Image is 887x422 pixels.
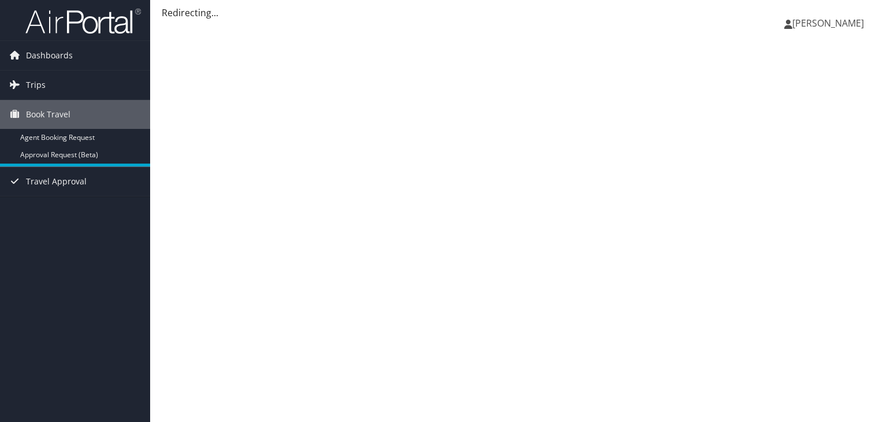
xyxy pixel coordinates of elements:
span: Dashboards [26,41,73,70]
div: Redirecting... [162,6,875,20]
a: [PERSON_NAME] [784,6,875,40]
span: [PERSON_NAME] [792,17,864,29]
span: Book Travel [26,100,70,129]
span: Travel Approval [26,167,87,196]
img: airportal-logo.png [25,8,141,35]
span: Trips [26,71,46,99]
